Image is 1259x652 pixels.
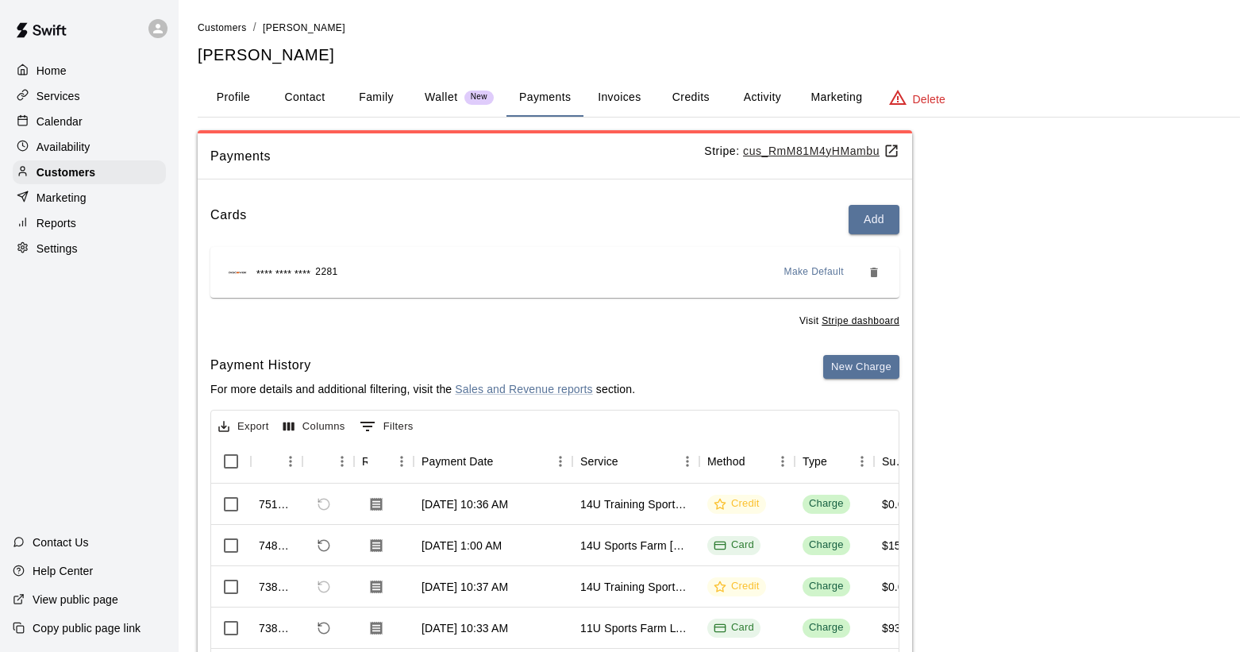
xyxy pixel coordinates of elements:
[210,146,704,167] span: Payments
[618,450,641,473] button: Sort
[259,579,295,595] div: 738604
[549,449,572,473] button: Menu
[198,21,247,33] a: Customers
[714,538,754,553] div: Card
[362,439,368,484] div: Receipt
[362,573,391,601] button: Download Receipt
[354,439,414,484] div: Receipt
[223,264,252,280] img: Credit card brand logo
[809,496,844,511] div: Charge
[809,538,844,553] div: Charge
[580,579,691,595] div: 14U Training Sports Farm LWR - Fall 2025
[580,496,691,512] div: 14U Training Sports Farm LWR - Fall 2025
[37,88,80,104] p: Services
[368,450,390,473] button: Sort
[743,145,899,157] u: cus_RmM81M4yHMambu
[37,241,78,257] p: Settings
[341,79,412,117] button: Family
[390,449,414,473] button: Menu
[422,439,494,484] div: Payment Date
[798,79,875,117] button: Marketing
[362,490,391,519] button: Download Receipt
[583,79,655,117] button: Invoices
[803,439,827,484] div: Type
[279,449,302,473] button: Menu
[253,19,256,36] li: /
[882,620,917,636] div: $93.65
[251,439,302,484] div: Id
[778,260,851,285] button: Make Default
[882,439,907,484] div: Subtotal
[13,237,166,260] a: Settings
[494,450,516,473] button: Sort
[464,92,494,102] span: New
[13,110,166,133] a: Calendar
[310,450,333,473] button: Sort
[882,496,911,512] div: $0.00
[13,160,166,184] a: Customers
[422,579,508,595] div: Aug 5, 2025 at 10:37 AM
[784,264,845,280] span: Make Default
[726,79,798,117] button: Activity
[455,383,592,395] a: Sales and Revenue reports
[714,496,760,511] div: Credit
[259,496,295,512] div: 751269
[13,135,166,159] a: Availability
[714,579,760,594] div: Credit
[827,450,849,473] button: Sort
[362,614,391,642] button: Download Receipt
[310,615,337,642] span: Refund payment
[822,315,899,326] a: Stripe dashboard
[198,22,247,33] span: Customers
[210,205,247,234] h6: Cards
[506,79,583,117] button: Payments
[849,205,899,234] button: Add
[356,414,418,439] button: Show filters
[259,620,295,636] div: 738594
[33,592,118,608] p: View public page
[809,620,844,635] div: Charge
[210,381,635,397] p: For more details and additional filtering, visit the section.
[37,114,83,129] p: Calendar
[704,143,899,160] p: Stripe:
[214,415,273,439] button: Export
[302,439,354,484] div: Refund
[198,19,1240,37] nav: breadcrumb
[33,563,93,579] p: Help Center
[310,532,337,559] span: Refund payment
[676,449,699,473] button: Menu
[809,579,844,594] div: Charge
[707,439,745,484] div: Method
[882,538,923,554] div: $159.00
[37,164,95,180] p: Customers
[13,186,166,210] a: Marketing
[580,620,691,636] div: 11U Sports Farm LWR Supple (Aug 5th)
[799,314,899,330] span: Visit
[310,491,337,518] span: Refund payment
[259,538,295,554] div: 748790
[210,355,635,376] h6: Payment History
[13,211,166,235] a: Reports
[33,534,89,550] p: Contact Us
[882,579,911,595] div: $0.00
[823,355,899,380] button: New Charge
[580,538,691,554] div: 14U Sports Farm Koon
[580,439,618,484] div: Service
[714,620,754,635] div: Card
[279,415,349,439] button: Select columns
[745,450,768,473] button: Sort
[422,496,508,512] div: Aug 12, 2025 at 10:36 AM
[422,538,502,554] div: Aug 11, 2025 at 1:00 AM
[13,59,166,83] a: Home
[655,79,726,117] button: Credits
[330,449,354,473] button: Menu
[37,63,67,79] p: Home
